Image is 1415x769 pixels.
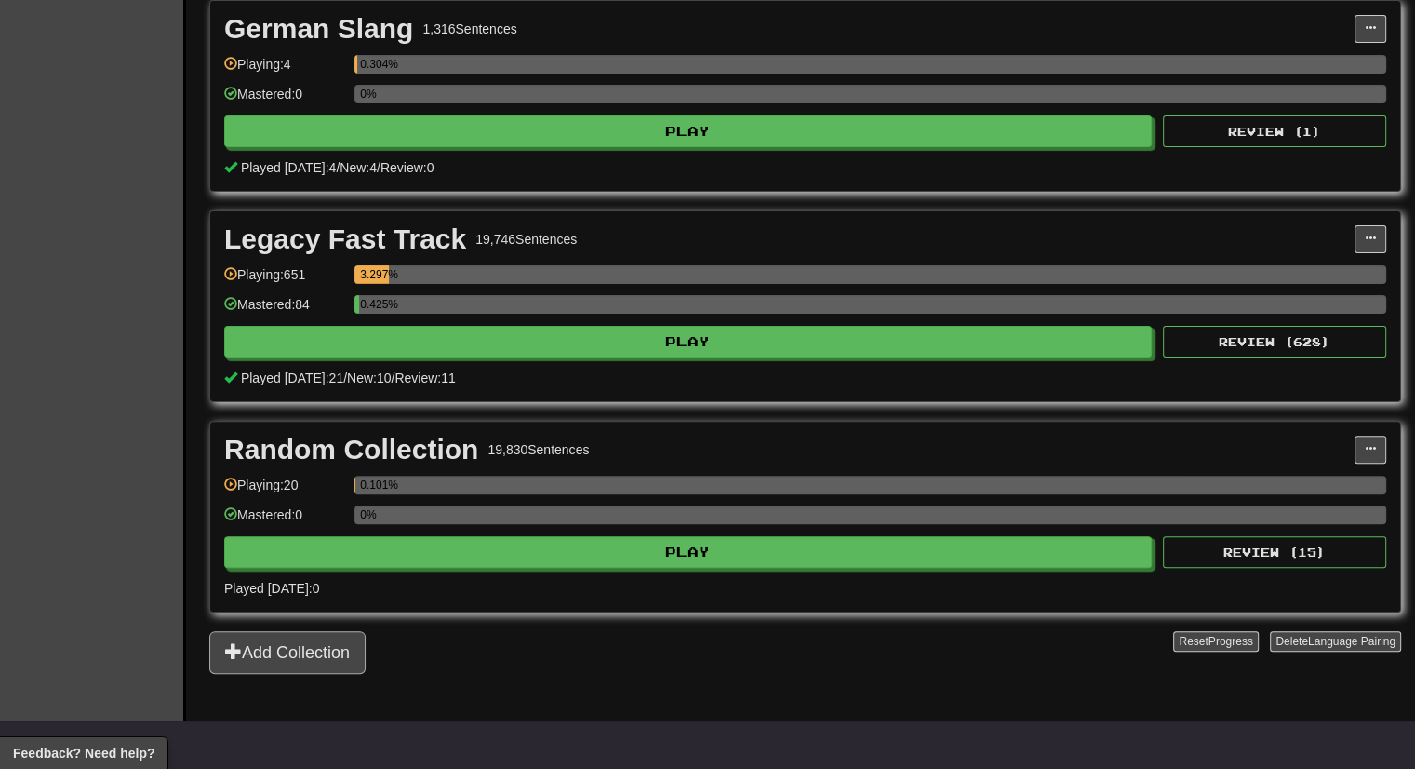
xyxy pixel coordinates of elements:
button: Review (628) [1163,326,1386,358]
span: Open feedback widget [13,744,154,762]
div: Playing: 651 [224,265,345,296]
div: Playing: 20 [224,476,345,506]
div: 3.297% [360,265,388,284]
span: New: 4 [340,160,377,175]
span: Review: 11 [394,371,455,385]
span: Progress [1208,635,1253,648]
button: DeleteLanguage Pairing [1270,631,1401,652]
button: Review (1) [1163,115,1386,147]
span: / [392,371,395,385]
span: / [343,371,347,385]
span: Review: 0 [380,160,434,175]
span: New: 10 [347,371,391,385]
div: German Slang [224,15,413,43]
button: Play [224,115,1152,147]
span: Played [DATE]: 0 [224,581,319,596]
div: 19,746 Sentences [475,230,577,249]
span: Language Pairing [1308,635,1395,648]
button: Play [224,536,1152,568]
div: Mastered: 0 [224,506,345,536]
span: / [377,160,380,175]
span: Played [DATE]: 21 [241,371,343,385]
button: Add Collection [209,631,366,674]
span: / [336,160,340,175]
div: 19,830 Sentences [487,440,589,459]
div: Mastered: 0 [224,85,345,115]
div: Playing: 4 [224,55,345,86]
span: Played [DATE]: 4 [241,160,336,175]
div: Legacy Fast Track [224,225,466,253]
button: Play [224,326,1152,358]
button: Review (15) [1163,536,1386,568]
div: 1,316 Sentences [422,20,516,38]
div: Mastered: 84 [224,295,345,326]
div: Random Collection [224,436,478,464]
button: ResetProgress [1173,631,1258,652]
